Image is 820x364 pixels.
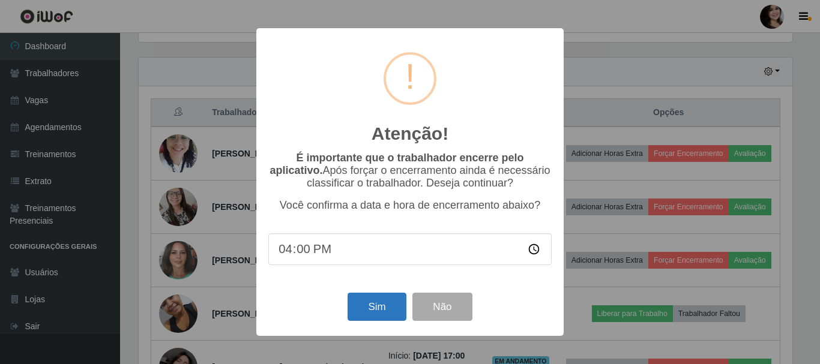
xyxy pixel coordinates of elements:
[268,152,552,189] p: Após forçar o encerramento ainda é necessário classificar o trabalhador. Deseja continuar?
[268,199,552,212] p: Você confirma a data e hora de encerramento abaixo?
[412,293,472,321] button: Não
[348,293,406,321] button: Sim
[372,123,448,145] h2: Atenção!
[270,152,523,176] b: É importante que o trabalhador encerre pelo aplicativo.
